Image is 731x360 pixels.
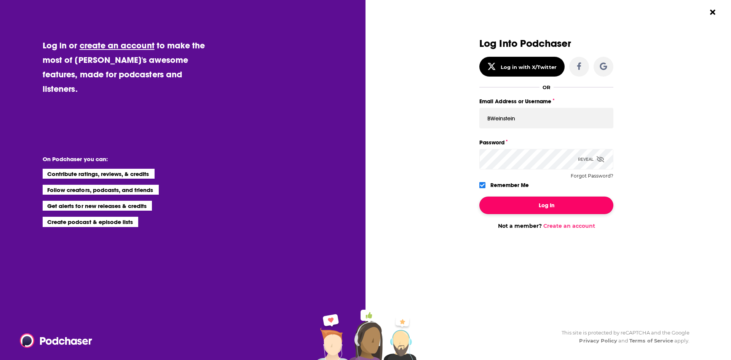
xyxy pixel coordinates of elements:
a: Create an account [543,222,595,229]
h3: Log Into Podchaser [479,38,613,49]
button: Forgot Password? [571,173,613,179]
label: Email Address or Username [479,96,613,106]
a: create an account [80,40,155,51]
div: Reveal [578,149,604,170]
img: Podchaser - Follow, Share and Rate Podcasts [20,333,93,348]
button: Log In [479,197,613,214]
div: Log in with X/Twitter [501,64,557,70]
button: Close Button [705,5,720,19]
a: Terms of Service [629,338,673,344]
input: Email Address or Username [479,108,613,128]
button: Log in with X/Twitter [479,57,565,77]
li: Follow creators, podcasts, and friends [43,185,159,195]
li: Create podcast & episode lists [43,217,138,227]
div: This site is protected by reCAPTCHA and the Google and apply. [555,329,690,345]
label: Password [479,138,613,147]
li: On Podchaser you can: [43,155,195,163]
li: Contribute ratings, reviews, & credits [43,169,155,179]
label: Remember Me [490,180,529,190]
div: OR [543,84,551,90]
div: Not a member? [479,222,613,229]
a: Privacy Policy [579,338,617,344]
a: Podchaser - Follow, Share and Rate Podcasts [20,333,87,348]
li: Get alerts for new releases & credits [43,201,152,211]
